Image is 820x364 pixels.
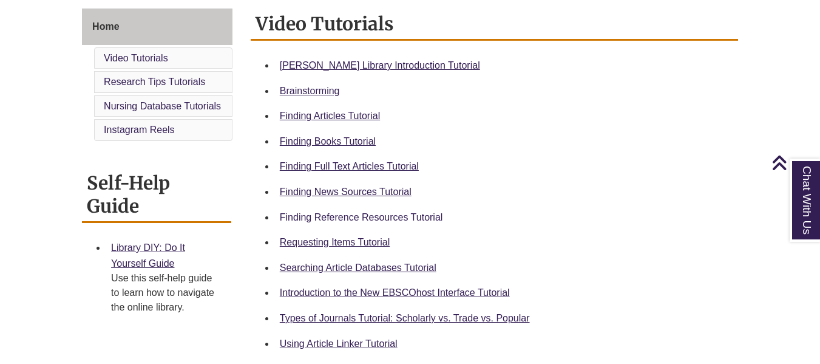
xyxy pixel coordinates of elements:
a: [PERSON_NAME] Library Introduction Tutorial [280,60,480,70]
h2: Self-Help Guide [82,168,231,223]
a: Instagram Reels [104,125,175,135]
span: Home [92,21,119,32]
a: Brainstorming [280,86,340,96]
a: Finding Full Text Articles Tutorial [280,161,419,171]
a: Searching Article Databases Tutorial [280,263,436,273]
div: Guide Page Menu [82,9,232,143]
a: Finding Articles Tutorial [280,111,380,121]
a: Home [82,9,232,45]
a: Finding Books Tutorial [280,136,376,146]
a: Library DIY: Do It Yourself Guide [111,242,185,269]
a: Back to Top [771,154,817,171]
div: Use this self-help guide to learn how to navigate the online library. [111,271,222,315]
a: Nursing Database Tutorials [104,101,221,111]
a: Video Tutorials [104,53,168,63]
a: Finding News Sources Tutorial [280,187,412,197]
a: Finding Reference Resources Tutorial [280,212,443,222]
a: Using Article Linker Tutorial [280,338,398,349]
a: Requesting Items Tutorial [280,237,390,247]
a: Types of Journals Tutorial: Scholarly vs. Trade vs. Popular [280,313,530,323]
a: Research Tips Tutorials [104,77,205,87]
a: Introduction to the New EBSCOhost Interface Tutorial [280,287,510,298]
h2: Video Tutorials [251,9,738,41]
